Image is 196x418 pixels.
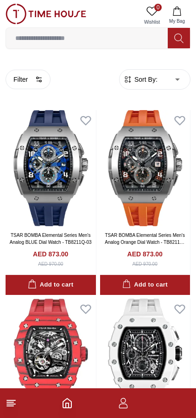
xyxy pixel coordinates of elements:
h4: AED 873.00 [33,249,68,259]
a: 0Wishlist [140,4,164,27]
span: My Bag [165,18,189,25]
img: ... [6,4,86,24]
a: Home [62,398,73,409]
img: TSAR BOMBA Elemental Series Men's Analog BLUE Dial Watch - TB8211Q-03 [6,110,96,226]
button: Sort By: [123,75,158,84]
button: Filter [6,70,51,89]
a: TSAR BOMBA Elemental Series Men's Analog BLUE Dial Watch - TB8211Q-03 [10,233,92,245]
button: Add to cart [6,275,96,295]
span: Sort By: [133,75,158,84]
h4: AED 873.00 [127,249,163,259]
button: Add to cart [100,275,190,295]
a: TSAR BOMBA Elemental Series Men's Analog Orange Dial Watch - TB8211Q-02 [105,233,185,252]
img: TSAR BOMBA Elemental Series Men's Analog Orange Dial Watch - TB8211Q-02 [100,110,190,226]
div: AED 970.00 [133,261,158,268]
div: Add to cart [28,280,73,290]
div: AED 970.00 [38,261,63,268]
img: TSAR BOMBA Elemental Series Men's Automatic Black Dial Watch - TB8208CF-37 [6,299,96,415]
button: My Bag [164,4,190,27]
span: 0 [154,4,162,11]
span: Wishlist [140,19,164,26]
div: Add to cart [122,280,168,290]
img: TSAR BOMBA Elemental Series Men's Analog Black Dial Watch - TB8204QA-01 [100,299,190,415]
